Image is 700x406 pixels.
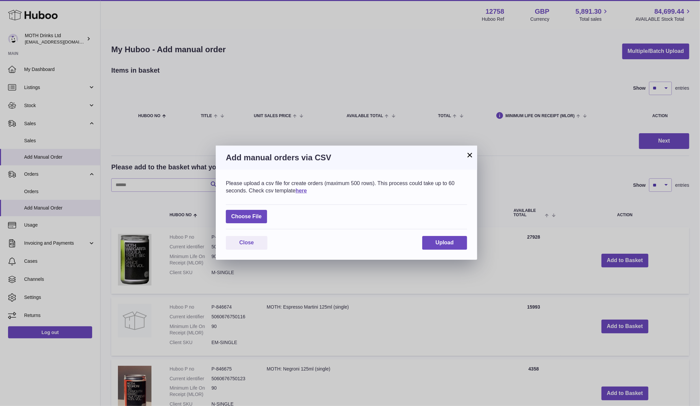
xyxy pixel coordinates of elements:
a: here [296,188,307,193]
button: Close [226,236,267,250]
span: Close [239,240,254,245]
h3: Add manual orders via CSV [226,152,467,163]
span: Upload [436,240,454,245]
button: × [466,151,474,159]
div: Please upload a csv file for create orders (maximum 500 rows). This process could take up to 60 s... [226,180,467,194]
span: Choose File [226,210,267,224]
button: Upload [422,236,467,250]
